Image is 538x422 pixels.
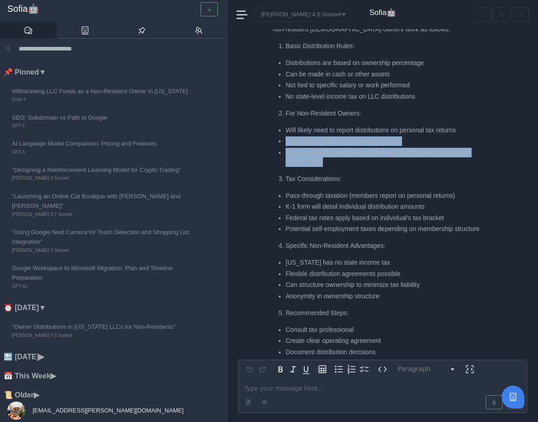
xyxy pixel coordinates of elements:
[286,269,489,279] li: Flexible distribution agreements possible
[286,136,489,146] li: Federal tax reporting requirements apply
[286,109,489,118] li: For Non-Resident Owners:
[358,363,371,376] button: Check list
[286,336,489,346] li: Create clear operating agreement
[286,92,489,101] li: No state-level income tax on LLC distributions
[4,302,227,314] li: ⏰ [DATE] ▼
[12,283,195,290] span: GPT-4o
[376,363,389,376] button: Inline code format
[4,66,227,78] li: 📌 Pinned ▼
[4,389,227,401] li: 📜 Older ▶
[12,139,195,148] span: AI Language Model Comparison: Pricing and Features
[286,148,489,167] li: May need to file non-resident state tax forms if income sourced in [US_STATE]
[4,370,227,382] li: 📅 This Week ▶
[12,211,195,218] span: [PERSON_NAME] 3.7 Sonnet
[345,363,358,376] button: Numbered list
[12,113,195,122] span: SEO: Subdomain vs Path in Google
[332,363,371,376] div: toggle group
[286,291,489,301] li: Anonymity in ownership structure
[12,175,195,182] span: [PERSON_NAME] 4 Sonnet
[286,58,489,68] li: Distributions are based on ownership percentage
[286,70,489,79] li: Can be made in cash or other assets
[12,247,195,254] span: [PERSON_NAME] 4 Sonnet
[12,165,195,175] span: "Designing a Reinforcement Learning Model for Crypto Trading"
[286,325,489,335] li: Consult tax professional
[12,322,195,332] span: "Owner Distributions in [US_STATE] LLCs for Non-Residents"
[286,126,489,135] li: Will likely need to report distributions on personal tax returns
[4,351,227,363] li: 🔙 [DATE] ▶
[286,202,489,211] li: K-1 form will detail individual distribution amounts
[332,363,345,376] button: Bulleted list
[12,96,195,103] span: Grok 4
[286,41,489,51] li: Basic Distribution Rules:
[12,263,195,283] span: Google Workspace to Microsoft Migration: Plan and Timeline Preparation
[12,86,195,96] span: Withdrawing LLC Funds as a Non-Resident Owner in [US_STATE]
[286,213,489,223] li: Federal tax rates apply based on individual's tax bracket
[286,280,489,290] li: Can structure ownership to minimize tax liability
[12,122,195,130] span: GPT-5
[286,258,489,267] li: [US_STATE] has no state income tax
[12,149,195,156] span: GPT-5
[7,4,220,15] a: Sofia🤖
[286,241,489,251] li: Specific Non-Resident Advantages:
[12,227,195,247] span: "Using Google Nest Camera for Trash Detection and Shopping List Integration"
[286,358,489,368] li: Maintain proper financial records
[15,42,221,55] input: Search conversations
[300,363,312,376] button: Underline
[274,363,287,376] button: Bold
[287,363,300,376] button: Italic
[239,378,527,412] div: editable markdown
[12,191,195,211] span: "Launching an Online Cat Boutique with [PERSON_NAME] and [PERSON_NAME]"
[286,308,489,318] li: Recommended Steps:
[286,224,489,234] li: Potential self-employment taxes depending on membership structure
[394,363,460,376] button: Block type
[286,80,489,90] li: Not tied to specific salary or work performed
[286,174,489,184] li: Tax Considerations:
[31,407,184,414] span: [EMAIL_ADDRESS][PERSON_NAME][DOMAIN_NAME]
[369,8,396,17] h4: Sofia🤖
[286,191,489,201] li: Pass-through taxation (members report on personal returns)
[12,332,195,339] span: [PERSON_NAME] 4.5 Sonnet
[286,347,489,357] li: Document distribution decisions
